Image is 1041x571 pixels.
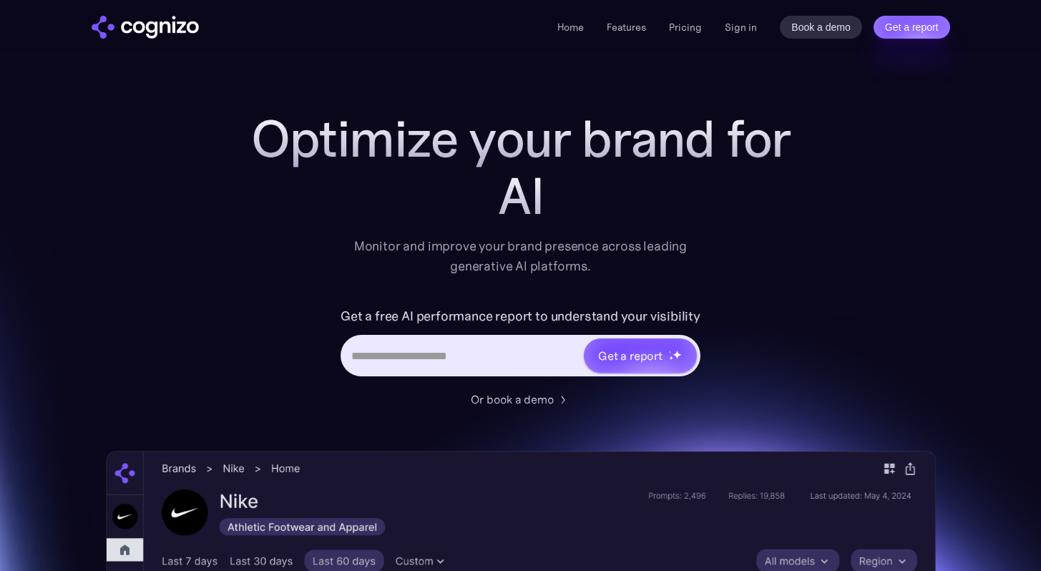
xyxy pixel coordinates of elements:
[598,347,663,364] div: Get a report
[235,167,807,225] div: AI
[607,21,646,34] a: Features
[669,356,674,361] img: star
[471,391,571,408] a: Or book a demo
[557,21,584,34] a: Home
[725,19,757,36] a: Sign in
[92,16,199,39] a: home
[235,110,807,167] h1: Optimize your brand for
[92,16,199,39] img: cognizo logo
[874,16,950,39] a: Get a report
[345,236,697,276] div: Monitor and improve your brand presence across leading generative AI platforms.
[669,21,702,34] a: Pricing
[780,16,862,39] a: Book a demo
[582,337,698,374] a: Get a reportstarstarstar
[471,391,554,408] div: Or book a demo
[341,305,700,328] label: Get a free AI performance report to understand your visibility
[673,350,682,359] img: star
[669,351,671,353] img: star
[341,305,700,384] form: Hero URL Input Form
